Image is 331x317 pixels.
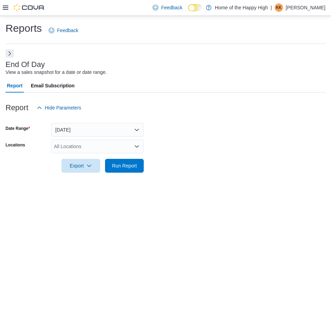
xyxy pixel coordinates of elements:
button: Export [62,159,100,173]
span: Report [7,79,22,93]
span: KK [276,3,282,12]
button: [DATE] [51,123,144,137]
div: View a sales snapshot for a date or date range. [6,69,107,76]
button: Run Report [105,159,144,173]
button: Open list of options [134,144,140,149]
span: Email Subscription [31,79,75,93]
a: Feedback [150,1,185,15]
input: Dark Mode [188,4,202,11]
span: Feedback [57,27,78,34]
h3: Report [6,104,28,112]
span: Run Report [112,162,137,169]
span: Feedback [161,4,182,11]
p: | [271,3,272,12]
div: Kyla Kahmahkotayo [275,3,283,12]
h1: Reports [6,21,42,35]
label: Locations [6,142,25,148]
button: Next [6,49,14,58]
p: [PERSON_NAME] [286,3,325,12]
img: Cova [14,4,45,11]
label: Date Range [6,126,30,131]
button: Hide Parameters [34,101,84,115]
a: Feedback [46,23,81,37]
h3: End Of Day [6,60,45,69]
span: Hide Parameters [45,104,81,111]
p: Home of the Happy High [215,3,268,12]
span: Export [66,159,96,173]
